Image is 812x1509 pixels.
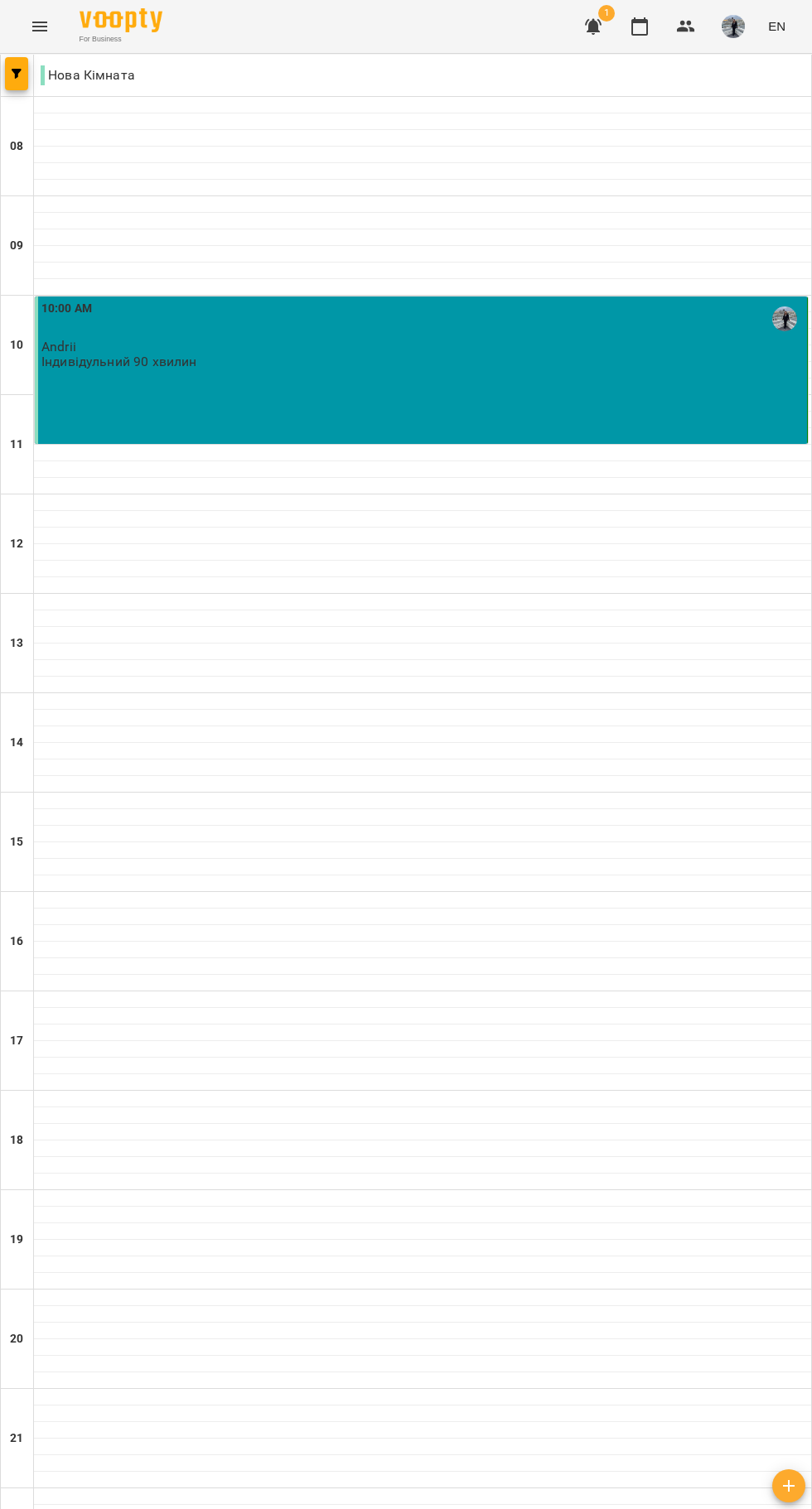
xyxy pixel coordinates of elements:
h6: 13 [10,634,23,653]
h6: 10 [10,336,23,354]
h6: 21 [10,1429,23,1448]
span: Andrii [41,339,76,354]
h6: 11 [10,436,23,454]
h6: 19 [10,1231,23,1249]
h6: 15 [10,833,23,851]
p: Нова Кімната [41,65,135,85]
p: Індивідульний 90 хвилин [41,354,196,369]
span: 1 [598,5,615,22]
span: EN [768,17,785,35]
h6: 14 [10,734,23,752]
label: 10:00 AM [41,300,92,318]
img: 6c0c5be299279ab29028c72f04539b29.jpg [722,15,745,38]
h6: 18 [10,1131,23,1150]
button: EN [761,11,792,41]
h6: 08 [10,137,23,156]
h6: 16 [10,933,23,951]
h6: 20 [10,1330,23,1348]
h6: 09 [10,237,23,255]
button: Add lesson [772,1469,805,1502]
span: For Business [80,34,162,45]
img: Voopty Logo [80,8,162,32]
h6: 12 [10,535,23,553]
img: Анастасія Сахно [772,306,797,331]
h6: 17 [10,1032,23,1050]
button: Menu [20,7,60,46]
